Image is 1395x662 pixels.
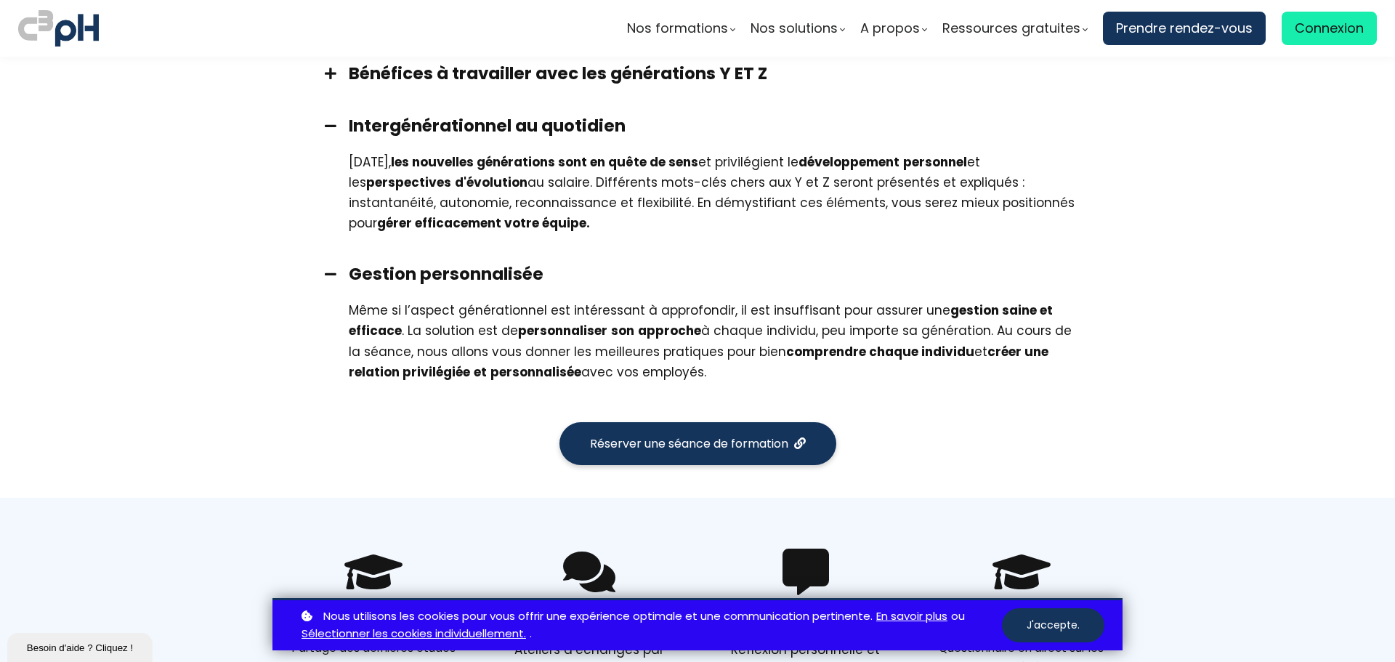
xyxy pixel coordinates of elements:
[1295,17,1364,39] span: Connexion
[7,630,155,662] iframe: chat widget
[751,17,838,39] span: Nos solutions
[349,343,1048,381] b: créer une relation privilégiée
[1002,608,1104,642] button: J'accepte.
[638,322,701,339] b: approche
[786,343,974,360] b: comprendre chaque individu
[18,7,99,49] img: logo C3PH
[518,322,607,339] b: personnaliser
[366,174,451,191] b: perspectives
[302,625,526,643] a: Sélectionner les cookies individuellement.
[377,214,590,232] b: gérer efficacement votre équipe.
[349,152,1083,233] div: [DATE], et privilégient le et les au salaire. Différents mots-clés chers aux Y et Z seront présen...
[1116,17,1253,39] span: Prendre rendez-vous
[349,300,1083,382] div: Même si l’aspect générationnel est intéressant à approfondir, il est insuffisant pour assurer une...
[611,322,634,339] b: son
[860,17,920,39] span: A propos
[876,607,947,626] a: En savoir plus
[1103,12,1266,45] a: Prendre rendez-vous
[1282,12,1377,45] a: Connexion
[349,62,1083,85] h3: Bénéfices à travailler avec les générations Y ET Z
[627,17,728,39] span: Nos formations
[590,435,788,453] span: Réserver une séance de formation
[455,174,527,191] b: d'évolution
[903,153,967,171] b: personnel
[942,17,1080,39] span: Ressources gratuites
[559,422,836,465] button: Réserver une séance de formation
[391,153,698,171] b: les nouvelles générations sont en quête de sens
[323,607,873,626] span: Nous utilisons les cookies pour vous offrir une expérience optimale et une communication pertinente.
[798,153,899,171] b: développement
[490,363,581,381] b: personnalisée
[349,114,1083,137] h3: Intergénérationnel au quotidien
[474,363,487,381] b: et
[298,607,1002,644] p: ou .
[349,262,1083,286] h3: Gestion personnalisée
